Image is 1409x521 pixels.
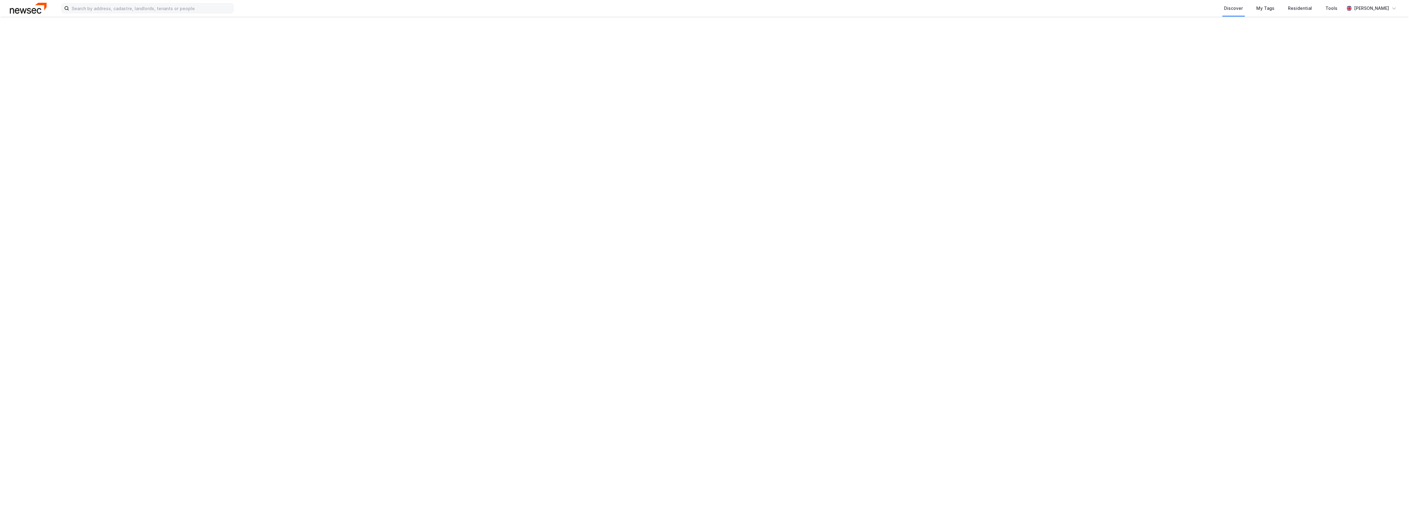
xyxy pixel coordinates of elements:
div: My Tags [1257,5,1275,12]
div: [PERSON_NAME] [1354,5,1389,12]
div: Tools [1326,5,1338,12]
div: Kontrollprogram for chat [1378,491,1409,521]
div: Discover [1224,5,1243,12]
img: newsec-logo.f6e21ccffca1b3a03d2d.png [10,3,47,14]
div: Residential [1288,5,1312,12]
iframe: Chat Widget [1378,491,1409,521]
input: Search by address, cadastre, landlords, tenants or people [69,4,233,13]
